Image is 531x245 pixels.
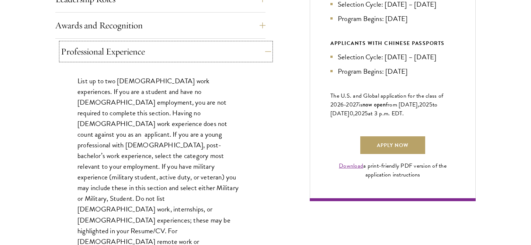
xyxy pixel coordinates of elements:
[368,109,404,118] span: at 3 p.m. EDT.
[353,109,355,118] span: ,
[386,100,419,109] span: from [DATE],
[359,100,362,109] span: is
[330,39,455,48] div: APPLICANTS WITH CHINESE PASSPORTS
[330,161,455,179] div: a print-friendly PDF version of the application instructions
[344,100,356,109] span: -202
[339,161,363,170] a: Download
[330,91,443,109] span: The U.S. and Global application for the class of 202
[55,17,265,34] button: Awards and Recognition
[419,100,429,109] span: 202
[330,100,437,118] span: to [DATE]
[340,100,344,109] span: 6
[365,109,368,118] span: 5
[429,100,433,109] span: 5
[356,100,359,109] span: 7
[362,100,386,109] span: now open
[350,109,353,118] span: 0
[330,52,455,62] li: Selection Cycle: [DATE] – [DATE]
[61,43,271,60] button: Professional Experience
[330,66,455,77] li: Program Begins: [DATE]
[330,13,455,24] li: Program Begins: [DATE]
[355,109,365,118] span: 202
[360,136,425,154] a: Apply Now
